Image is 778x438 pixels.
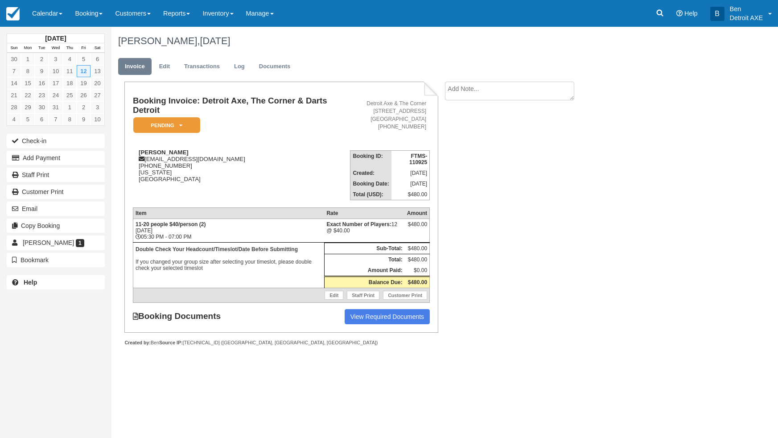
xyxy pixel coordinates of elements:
a: 4 [7,113,21,125]
th: Balance Due: [324,276,404,288]
th: Thu [63,43,77,53]
a: 15 [21,77,35,89]
th: Fri [77,43,91,53]
button: Bookmark [7,253,105,267]
a: 11 [63,65,77,77]
button: Add Payment [7,151,105,165]
th: Total: [324,254,404,265]
a: 5 [77,53,91,65]
a: 17 [49,77,62,89]
strong: Created by: [124,340,151,345]
strong: Booking Documents [133,311,229,321]
a: 30 [7,53,21,65]
td: $480.00 [391,189,430,200]
strong: 11-20 people $40/person (2) [136,221,206,227]
div: [EMAIL_ADDRESS][DOMAIN_NAME] [PHONE_NUMBER] [US_STATE] [GEOGRAPHIC_DATA] [133,149,350,182]
a: 14 [7,77,21,89]
td: $0.00 [405,265,430,277]
a: 9 [77,113,91,125]
span: [PERSON_NAME] [23,239,74,246]
a: 7 [7,65,21,77]
td: 12 @ $40.00 [324,219,404,242]
a: 18 [63,77,77,89]
a: 21 [7,89,21,101]
a: 16 [35,77,49,89]
b: Help [24,279,37,286]
a: 10 [49,65,62,77]
span: 1 [76,239,84,247]
a: 20 [91,77,104,89]
a: Transactions [177,58,226,75]
a: 8 [63,113,77,125]
th: Rate [324,207,404,219]
a: 26 [77,89,91,101]
h1: Booking Invoice: Detroit Axe, The Corner & Darts Detroit [133,96,350,115]
div: $480.00 [407,221,427,235]
th: Tue [35,43,49,53]
a: View Required Documents [345,309,430,324]
a: 6 [35,113,49,125]
span: Help [684,10,698,17]
a: 8 [21,65,35,77]
a: 1 [63,101,77,113]
a: 12 [77,65,91,77]
th: Sub-Total: [324,243,404,254]
a: Log [227,58,251,75]
a: Invoice [118,58,152,75]
th: Sat [91,43,104,53]
strong: [DATE] [45,35,66,42]
a: [PERSON_NAME] 1 [7,236,105,250]
th: Wed [49,43,62,53]
a: Customer Print [383,291,427,300]
button: Email [7,202,105,216]
th: Item [133,207,324,219]
td: $480.00 [405,254,430,265]
th: Amount Paid: [324,265,404,277]
a: Edit [325,291,343,300]
p: If you changed your group size after selecting your timeslot, please double check your selected t... [136,245,322,273]
th: Mon [21,43,35,53]
i: Help [676,10,683,17]
th: Booking ID: [350,150,391,168]
th: Created: [350,168,391,178]
strong: Source IP: [159,340,183,345]
b: Double Check Your Headcount/Timeslot/Date Before Submitting [136,246,298,252]
a: 29 [21,101,35,113]
img: checkfront-main-nav-mini-logo.png [6,7,20,21]
a: 25 [63,89,77,101]
a: 3 [91,101,104,113]
button: Check-in [7,134,105,148]
a: Help [7,275,105,289]
button: Copy Booking [7,219,105,233]
address: Detroit Axe & The Corner [STREET_ADDRESS] [GEOGRAPHIC_DATA] [PHONE_NUMBER] [354,100,426,131]
a: 2 [77,101,91,113]
a: 2 [35,53,49,65]
a: 19 [77,77,91,89]
a: 31 [49,101,62,113]
div: B [710,7,724,21]
a: Documents [252,58,297,75]
h1: [PERSON_NAME], [118,36,688,46]
a: 30 [35,101,49,113]
a: 28 [7,101,21,113]
p: Ben [730,4,763,13]
th: Booking Date: [350,178,391,189]
a: Pending [133,117,197,133]
th: Sun [7,43,21,53]
strong: FTMS-110925 [409,153,427,165]
a: Edit [152,58,177,75]
span: [DATE] [200,35,230,46]
a: 1 [21,53,35,65]
div: Ben [TECHNICAL_ID] ([GEOGRAPHIC_DATA], [GEOGRAPHIC_DATA], [GEOGRAPHIC_DATA]) [124,339,438,346]
p: Detroit AXE [730,13,763,22]
a: 22 [21,89,35,101]
td: [DATE] 05:30 PM - 07:00 PM [133,219,324,242]
strong: [PERSON_NAME] [139,149,189,156]
a: 7 [49,113,62,125]
em: Pending [133,117,200,133]
a: 9 [35,65,49,77]
a: 4 [63,53,77,65]
a: 23 [35,89,49,101]
a: 24 [49,89,62,101]
a: 10 [91,113,104,125]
